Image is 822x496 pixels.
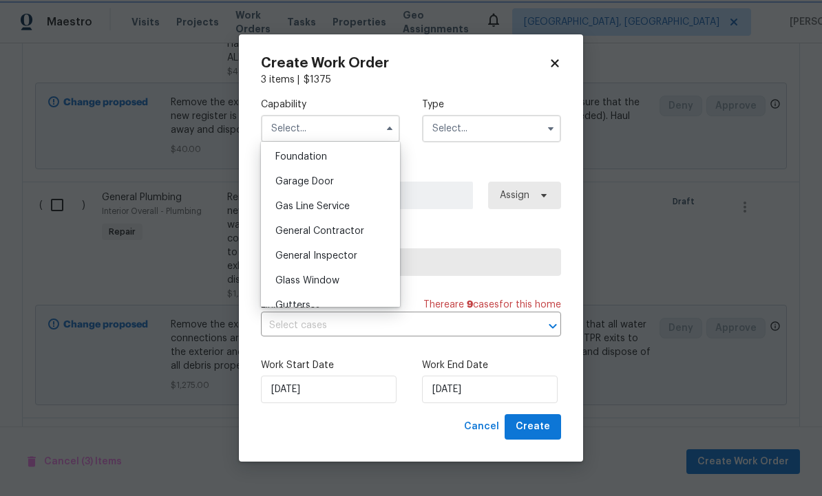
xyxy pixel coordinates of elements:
[381,120,398,137] button: Hide options
[505,414,561,440] button: Create
[275,251,357,261] span: General Inspector
[467,300,473,310] span: 9
[422,376,558,403] input: M/D/YYYY
[422,358,561,372] label: Work End Date
[459,414,505,440] button: Cancel
[275,276,339,285] span: Glass Window
[261,98,400,111] label: Capability
[275,301,310,310] span: Gutters
[516,418,550,435] span: Create
[275,226,364,236] span: General Contractor
[261,73,561,87] div: 3 items |
[261,358,400,372] label: Work Start Date
[422,98,561,111] label: Type
[275,152,327,162] span: Foundation
[275,177,334,186] span: Garage Door
[464,418,499,435] span: Cancel
[543,316,562,336] button: Open
[423,298,561,312] span: There are case s for this home
[304,75,331,85] span: $ 1375
[261,231,561,245] label: Trade Partner
[261,56,549,70] h2: Create Work Order
[273,255,549,269] span: Select trade partner
[542,120,559,137] button: Show options
[261,376,397,403] input: M/D/YYYY
[261,164,561,178] label: Work Order Manager
[261,115,400,142] input: Select...
[261,315,523,336] input: Select cases
[422,115,561,142] input: Select...
[275,202,350,211] span: Gas Line Service
[500,188,529,202] span: Assign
